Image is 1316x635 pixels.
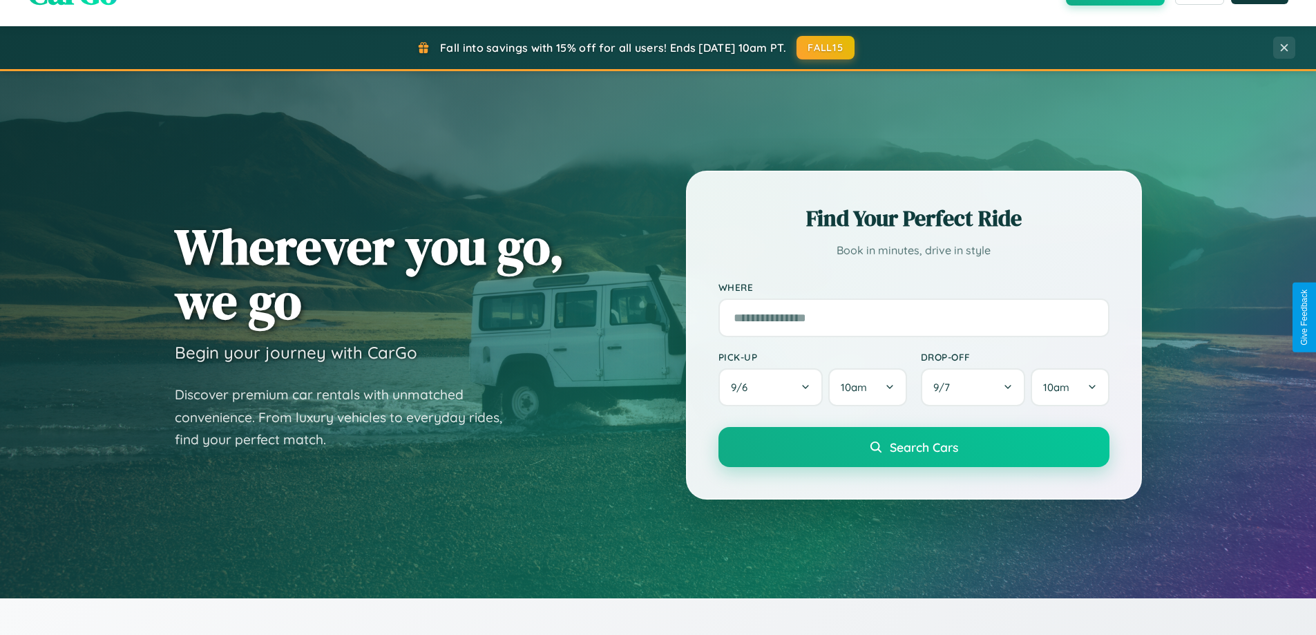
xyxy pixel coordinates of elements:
span: Fall into savings with 15% off for all users! Ends [DATE] 10am PT. [440,41,786,55]
span: 10am [1043,381,1069,394]
label: Pick-up [718,351,907,363]
button: FALL15 [797,36,855,59]
span: 9 / 6 [731,381,754,394]
label: Drop-off [921,351,1109,363]
span: 9 / 7 [933,381,957,394]
button: 9/6 [718,368,823,406]
span: Search Cars [890,439,958,455]
h2: Find Your Perfect Ride [718,203,1109,234]
h3: Begin your journey with CarGo [175,342,417,363]
label: Where [718,281,1109,293]
button: 9/7 [921,368,1026,406]
p: Book in minutes, drive in style [718,240,1109,260]
button: Search Cars [718,427,1109,467]
div: Give Feedback [1299,290,1309,345]
p: Discover premium car rentals with unmatched convenience. From luxury vehicles to everyday rides, ... [175,383,520,451]
h1: Wherever you go, we go [175,219,564,328]
button: 10am [828,368,906,406]
span: 10am [841,381,867,394]
button: 10am [1031,368,1109,406]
